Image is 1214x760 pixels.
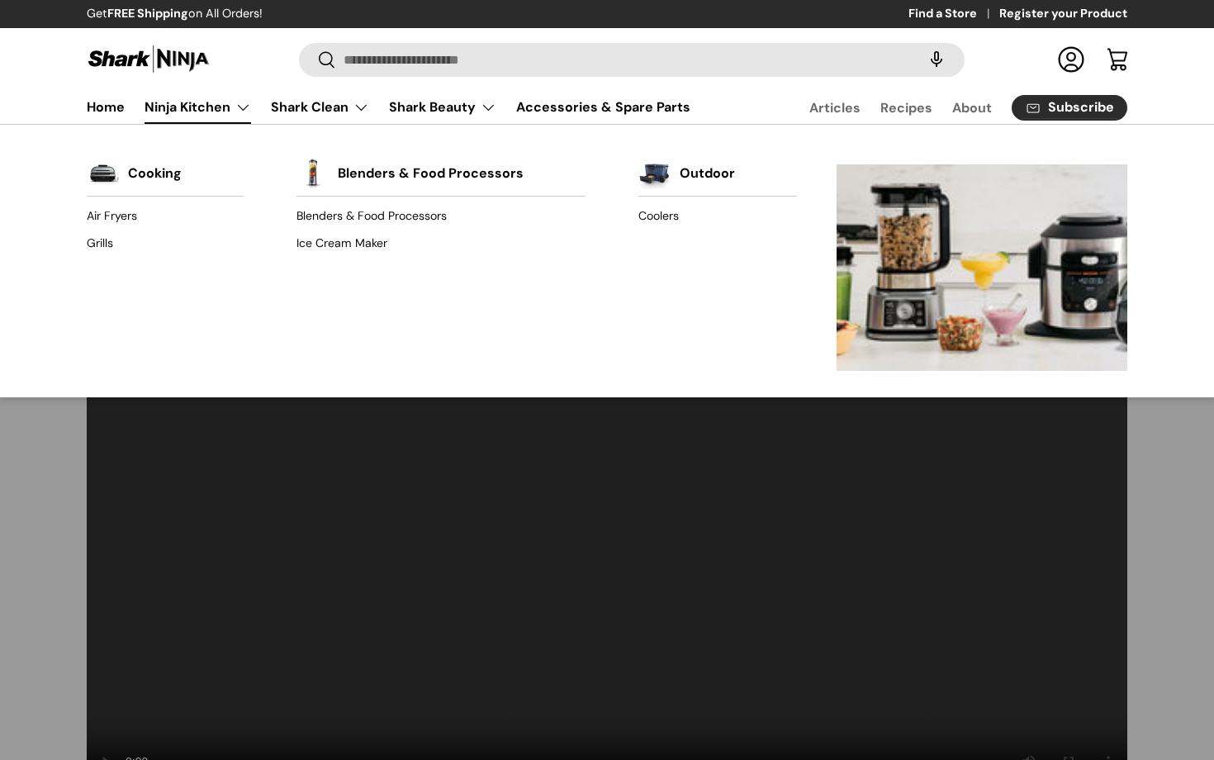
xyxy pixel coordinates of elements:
img: Shark Ninja Philippines [87,43,211,75]
nav: Primary [87,91,690,124]
summary: Shark Clean [261,91,379,124]
a: Accessories & Spare Parts [516,91,690,123]
a: Find a Store [908,5,999,23]
a: Articles [809,92,861,124]
a: Ninja Kitchen [145,91,251,124]
speech-search-button: Search by voice [910,41,963,78]
strong: FREE Shipping [107,6,188,21]
p: Get on All Orders! [87,5,263,23]
a: About [952,92,992,124]
span: Subscribe [1048,101,1114,114]
a: Shark Beauty [389,91,496,124]
a: Shark Clean [271,91,369,124]
a: Register your Product [999,5,1127,23]
a: Recipes [880,92,932,124]
nav: Secondary [770,91,1127,124]
a: Home [87,91,125,123]
summary: Shark Beauty [379,91,506,124]
summary: Ninja Kitchen [135,91,261,124]
a: Subscribe [1012,95,1127,121]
